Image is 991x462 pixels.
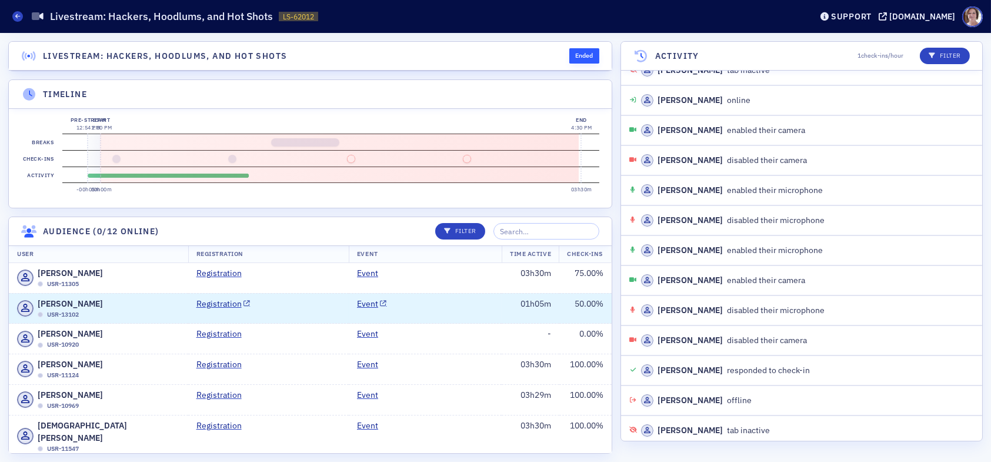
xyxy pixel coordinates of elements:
span: [PERSON_NAME] [38,267,103,280]
div: End [571,116,592,124]
div: disabled their camera [641,334,807,347]
div: [PERSON_NAME] [658,304,723,317]
span: USR-10920 [47,340,79,350]
h4: Audience (0/12 online) [43,225,159,238]
h1: Livestream: Hackers, Hoodlums, and Hot Shots [50,9,273,24]
span: Profile [962,6,983,27]
div: Offline [38,343,43,348]
span: LS-62012 [283,12,314,22]
td: 75.00 % [559,263,612,293]
th: Registration [188,245,349,263]
div: disabled their camera [641,154,807,167]
div: enabled their camera [641,274,805,287]
div: responded to check-in [641,364,810,377]
time: 00h00m [91,186,112,192]
div: Support [831,11,872,22]
div: [PERSON_NAME] [658,184,723,197]
span: [PERSON_NAME] [38,328,103,340]
span: [PERSON_NAME] [38,358,103,371]
time: 12:54 PM [76,124,101,131]
div: Offline [38,403,43,408]
time: -00h05m [76,186,100,192]
td: 03h30m [502,263,559,293]
div: offline [641,394,752,407]
div: [PERSON_NAME] [658,244,723,257]
div: [PERSON_NAME] [658,364,723,377]
div: [PERSON_NAME] [658,214,723,227]
a: Registration [196,420,251,432]
td: 03h30m [502,354,559,385]
span: USR-11305 [47,280,79,289]
time: 1:00 PM [91,124,112,131]
button: Filter [435,223,485,240]
a: Registration [196,358,251,371]
td: 100.00 % [559,415,612,458]
div: [PERSON_NAME] [658,394,723,407]
input: Search… [493,223,599,240]
div: [PERSON_NAME] [658,124,723,137]
th: Event [349,245,502,263]
td: 50.00 % [559,293,612,324]
button: Filter [920,48,970,64]
span: [DEMOGRAPHIC_DATA][PERSON_NAME] [38,420,180,444]
a: Registration [196,298,251,310]
span: USR-10969 [47,401,79,411]
span: USR-13102 [47,310,79,320]
div: enabled their microphone [641,244,823,257]
div: [PERSON_NAME] [658,424,723,437]
a: Registration [196,267,251,280]
div: [PERSON_NAME] [658,154,723,167]
a: Registration [196,328,251,340]
div: Offline [38,312,43,317]
div: Ended [569,48,599,64]
div: Offline [38,373,43,378]
td: 03h29m [502,384,559,415]
div: Start [91,116,112,124]
a: Event [357,420,387,432]
td: 100.00 % [559,354,612,385]
p: Filter [444,227,476,236]
td: 0.00 % [559,324,612,354]
h4: Livestream: Hackers, Hoodlums, and Hot Shots [43,50,288,62]
h4: Activity [655,50,699,62]
div: [PERSON_NAME] [658,94,723,107]
a: Event [357,358,387,371]
span: USR-11547 [47,444,79,454]
a: Event [357,328,387,340]
div: [PERSON_NAME] [658,334,723,347]
div: enabled their microphone [641,184,823,197]
div: [PERSON_NAME] [658,274,723,287]
span: [PERSON_NAME] [38,298,103,310]
p: Filter [929,51,961,61]
div: disabled their microphone [641,304,825,317]
h4: Timeline [43,88,87,101]
div: Offline [38,281,43,287]
label: Breaks [30,134,56,151]
span: [PERSON_NAME] [38,389,103,401]
td: 01h05m [502,293,559,324]
time: 03h30m [571,186,592,192]
a: Event [357,389,387,401]
label: Activity [25,167,56,184]
div: tab inactive [641,424,770,437]
div: Offline [38,446,43,451]
div: online [641,94,750,107]
div: [DOMAIN_NAME] [889,11,955,22]
td: - [502,324,559,354]
a: Registration [196,389,251,401]
td: 100.00 % [559,384,612,415]
div: enabled their camera [641,124,805,137]
div: disabled their microphone [641,214,825,227]
div: Pre-stream [71,116,106,124]
button: [DOMAIN_NAME] [879,12,959,21]
a: Event [357,298,387,310]
span: USR-11124 [47,371,79,380]
th: Time Active [502,245,559,263]
label: Check-ins [21,151,56,167]
time: 4:30 PM [571,124,592,131]
span: 1 check-ins/hour [857,51,903,61]
td: 03h30m [502,415,559,458]
th: User [9,245,188,263]
th: Check-Ins [559,245,611,263]
a: Event [357,267,387,280]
